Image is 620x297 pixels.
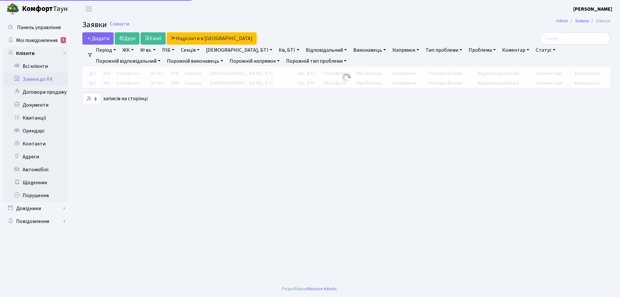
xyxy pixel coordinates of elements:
a: Виконавець [351,45,388,56]
a: Admin [556,17,568,24]
a: Excel [140,32,166,45]
div: 5 [61,37,66,43]
a: Договори продажу [3,86,68,99]
label: записів на сторінці [82,93,148,105]
a: Порушення [3,189,68,202]
img: Обробка... [341,72,352,83]
a: Секція [178,45,202,56]
span: Таун [22,4,68,15]
a: Порожній відповідальний [93,56,163,67]
a: Напрямок [390,45,422,56]
a: Клієнти [3,47,68,60]
a: Надіслати в [GEOGRAPHIC_DATA] [167,32,257,45]
span: Заявки [82,19,107,30]
input: Пошук... [540,32,610,45]
b: Комфорт [22,4,53,14]
span: Панель управління [17,24,61,31]
a: Тип проблеми [423,45,465,56]
a: Проблема [466,45,498,56]
a: Заявки [575,17,589,24]
a: Порожній напрямок [227,56,282,67]
a: [DEMOGRAPHIC_DATA], БТІ [203,45,275,56]
a: Орендарі [3,124,68,137]
a: Друк [115,32,139,45]
a: Щоденник [3,176,68,189]
a: Період [93,45,119,56]
a: Додати [82,32,114,45]
a: Заявки до КК [3,73,68,86]
a: Порожній тип проблеми [284,56,349,67]
img: logo.png [6,3,19,16]
a: Скинути [110,21,129,27]
a: Квитанції [3,111,68,124]
a: Довідники [3,202,68,215]
a: Повідомлення [3,215,68,228]
a: [PERSON_NAME] [573,5,612,13]
a: Документи [3,99,68,111]
a: ЖК [120,45,136,56]
li: Список [589,17,610,25]
span: Додати [87,35,109,42]
a: Статус [533,45,558,56]
a: Всі клієнти [3,60,68,73]
span: Мої повідомлення [16,37,57,44]
a: Панель управління [3,21,68,34]
a: Порожній виконавець [164,56,226,67]
a: Коментар [500,45,532,56]
a: Контакти [3,137,68,150]
select: записів на сторінці [82,93,101,105]
a: № вх. [138,45,158,56]
a: ПІБ [160,45,177,56]
a: Мої повідомлення5 [3,34,68,47]
button: Переключити навігацію [81,4,97,14]
nav: breadcrumb [546,14,620,28]
a: Відповідальний [303,45,349,56]
a: Автомобілі [3,163,68,176]
div: Розроблено . [282,285,338,292]
a: Адреси [3,150,68,163]
a: Massive Kinetic [307,285,337,292]
a: Кв, БТІ [276,45,302,56]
